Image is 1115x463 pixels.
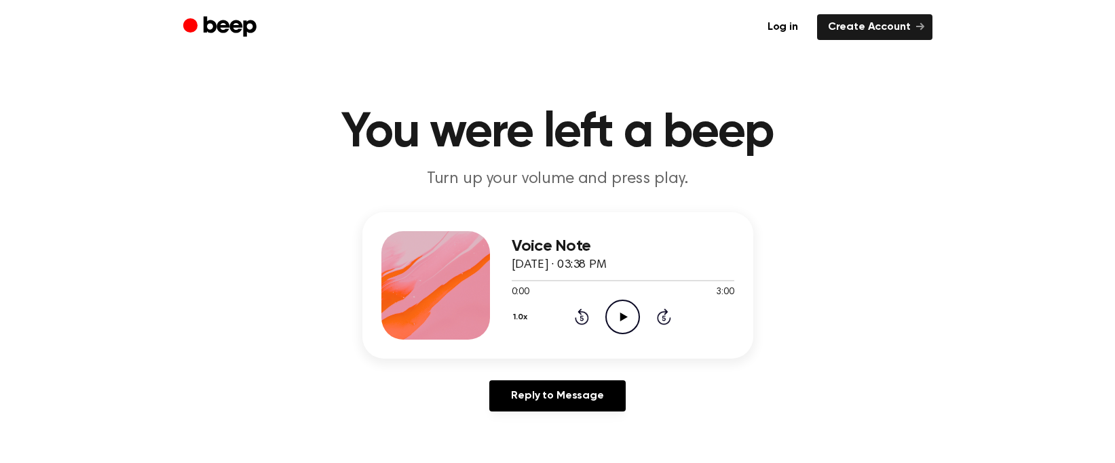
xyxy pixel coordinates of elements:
[512,306,533,329] button: 1.0x
[297,168,818,190] p: Turn up your volume and press play.
[183,14,260,41] a: Beep
[817,14,932,40] a: Create Account
[512,259,607,271] span: [DATE] · 03:38 PM
[757,14,809,40] a: Log in
[512,285,529,300] span: 0:00
[512,237,734,256] h3: Voice Note
[489,380,625,411] a: Reply to Message
[716,285,734,300] span: 3:00
[210,108,905,157] h1: You were left a beep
